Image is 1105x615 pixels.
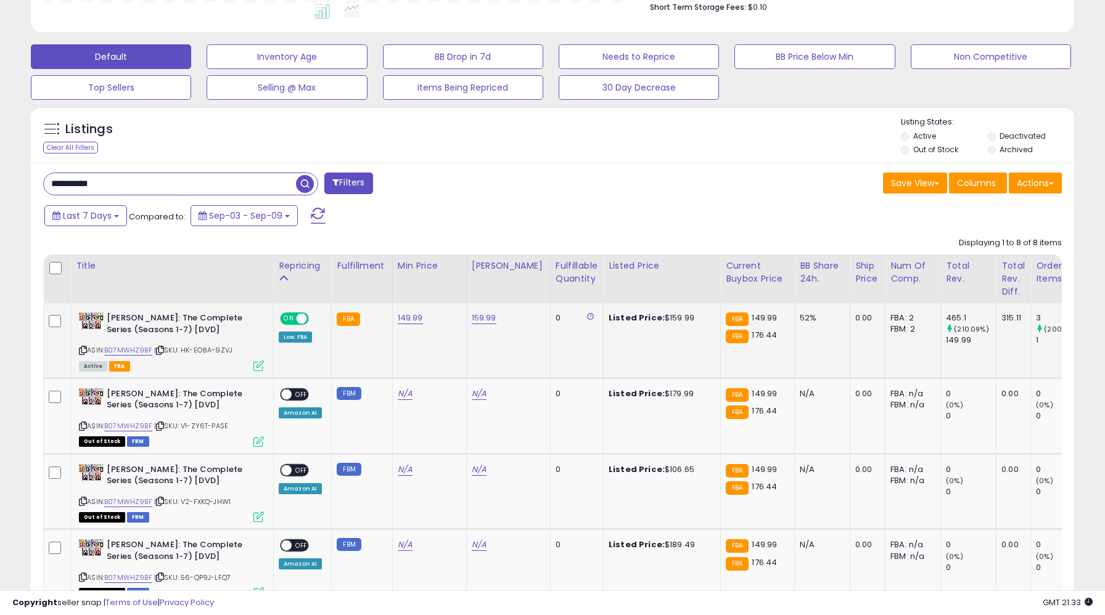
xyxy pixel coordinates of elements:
[559,44,719,69] button: Needs to Reprice
[1000,131,1046,141] label: Deactivated
[107,539,257,565] b: [PERSON_NAME]: The Complete Series (Seasons 1-7) [DVD]
[63,210,112,222] span: Last 7 Days
[726,259,789,285] div: Current Buybox Price
[1036,410,1086,422] div: 0
[1036,539,1086,550] div: 0
[104,497,152,507] a: B07MWHZ9BF
[292,465,311,475] span: OFF
[752,481,777,492] span: 176.44
[104,572,152,583] a: B07MWHZ9BF
[1044,324,1070,334] small: (200%)
[800,388,840,399] div: N/A
[752,312,777,324] span: 149.99
[1036,335,1086,346] div: 1
[472,259,545,272] div: [PERSON_NAME]
[1001,539,1021,550] div: 0.00
[79,312,104,329] img: 51095PQSVDL._SL40_.jpg
[883,173,947,193] button: Save View
[752,539,777,550] span: 149.99
[292,540,311,551] span: OFF
[946,464,996,475] div: 0
[946,539,996,550] div: 0
[79,464,104,481] img: 51095PQSVDL._SL40_.jpg
[79,388,104,405] img: 51095PQSVDL._SL40_.jpg
[609,312,665,324] b: Listed Price:
[1036,312,1086,324] div: 3
[337,259,387,272] div: Fulfillment
[855,259,880,285] div: Ship Price
[752,388,777,399] span: 149.99
[949,173,1007,193] button: Columns
[800,312,840,324] div: 52%
[609,463,665,475] b: Listed Price:
[79,388,264,446] div: ASIN:
[207,75,367,100] button: Selling @ Max
[398,388,413,400] a: N/A
[107,464,257,490] b: [PERSON_NAME]: The Complete Series (Seasons 1-7) [DVD]
[79,312,264,370] div: ASIN:
[1000,144,1033,155] label: Archived
[44,205,127,226] button: Last 7 Days
[191,205,298,226] button: Sep-03 - Sep-09
[279,332,312,343] div: Low. FBA
[79,361,107,372] span: All listings currently available for purchase on Amazon
[104,345,152,356] a: B07MWHZ9BF
[855,312,876,324] div: 0.00
[279,558,322,569] div: Amazon AI
[31,75,191,100] button: Top Sellers
[650,2,746,12] b: Short Term Storage Fees:
[12,597,214,609] div: seller snap | |
[79,436,125,447] span: All listings that are currently out of stock and unavailable for purchase on Amazon
[913,144,958,155] label: Out of Stock
[734,44,895,69] button: BB Price Below Min
[890,388,931,399] div: FBA: n/a
[946,312,996,324] div: 465.1
[890,324,931,335] div: FBM: 2
[609,259,715,272] div: Listed Price
[398,539,413,551] a: N/A
[556,539,594,550] div: 0
[855,539,876,550] div: 0.00
[752,556,777,568] span: 176.44
[292,389,311,399] span: OFF
[383,75,543,100] button: Items Being Repriced
[800,259,845,285] div: BB Share 24h.
[890,259,935,285] div: Num of Comp.
[79,539,264,597] div: ASIN:
[1036,476,1053,486] small: (0%)
[281,314,297,324] span: ON
[748,1,767,13] span: $0.10
[279,259,326,272] div: Repricing
[1036,464,1086,475] div: 0
[800,539,840,550] div: N/A
[107,312,257,338] b: [PERSON_NAME]: The Complete Series (Seasons 1-7) [DVD]
[890,551,931,562] div: FBM: n/a
[1001,464,1021,475] div: 0.00
[726,405,749,419] small: FBA
[559,75,719,100] button: 30 Day Decrease
[556,464,594,475] div: 0
[890,464,931,475] div: FBA: n/a
[12,597,57,608] strong: Copyright
[1036,552,1053,561] small: (0%)
[890,539,931,550] div: FBA: n/a
[890,312,931,324] div: FBA: 2
[337,463,361,476] small: FBM
[890,475,931,486] div: FBM: n/a
[957,177,996,189] span: Columns
[1036,562,1086,573] div: 0
[337,387,361,400] small: FBM
[556,312,594,324] div: 0
[609,312,711,324] div: $159.99
[324,173,372,194] button: Filters
[726,557,749,571] small: FBA
[726,464,749,478] small: FBA
[752,463,777,475] span: 149.99
[154,421,228,431] span: | SKU: V1-ZY6T-PASE
[1001,388,1021,399] div: 0.00
[609,539,711,550] div: $189.49
[79,539,104,556] img: 51095PQSVDL._SL40_.jpg
[946,476,963,486] small: (0%)
[946,400,963,410] small: (0%)
[154,572,231,582] span: | SKU: 56-QP9J-LFQ7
